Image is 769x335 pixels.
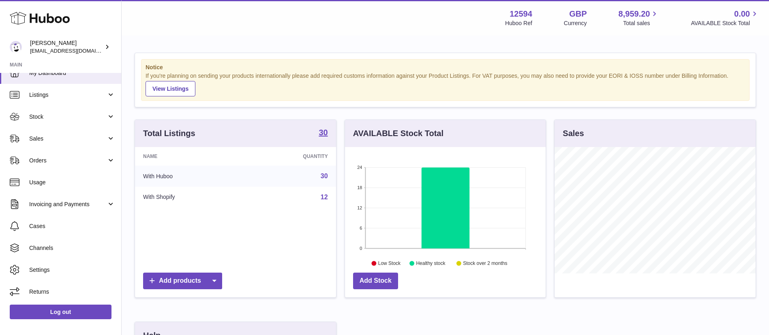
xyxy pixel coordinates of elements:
[146,64,745,71] strong: Notice
[416,260,446,266] text: Healthy stock
[10,305,111,319] a: Log out
[691,19,759,27] span: AVAILABLE Stock Total
[146,81,195,96] a: View Listings
[563,128,584,139] h3: Sales
[321,173,328,179] a: 30
[146,72,745,96] div: If you're planning on sending your products internationally please add required customs informati...
[691,9,759,27] a: 0.00 AVAILABLE Stock Total
[623,19,659,27] span: Total sales
[29,179,115,186] span: Usage
[619,9,660,27] a: 8,959.20 Total sales
[135,147,243,166] th: Name
[29,201,107,208] span: Invoicing and Payments
[510,9,532,19] strong: 12594
[135,166,243,187] td: With Huboo
[319,128,328,138] a: 30
[319,128,328,137] strong: 30
[30,47,119,54] span: [EMAIL_ADDRESS][DOMAIN_NAME]
[30,39,103,55] div: [PERSON_NAME]
[29,244,115,252] span: Channels
[10,41,22,53] img: internalAdmin-12594@internal.huboo.com
[357,205,362,210] text: 12
[734,9,750,19] span: 0.00
[29,91,107,99] span: Listings
[360,226,362,230] text: 6
[29,157,107,164] span: Orders
[357,165,362,170] text: 24
[357,185,362,190] text: 18
[135,187,243,208] td: With Shopify
[29,266,115,274] span: Settings
[243,147,336,166] th: Quantity
[360,246,362,251] text: 0
[353,273,398,289] a: Add Stock
[143,273,222,289] a: Add products
[29,69,115,77] span: My Dashboard
[29,222,115,230] span: Cases
[505,19,532,27] div: Huboo Ref
[353,128,443,139] h3: AVAILABLE Stock Total
[619,9,650,19] span: 8,959.20
[569,9,587,19] strong: GBP
[564,19,587,27] div: Currency
[378,260,401,266] text: Low Stock
[143,128,195,139] h3: Total Listings
[29,135,107,143] span: Sales
[29,288,115,296] span: Returns
[29,113,107,121] span: Stock
[321,194,328,201] a: 12
[463,260,507,266] text: Stock over 2 months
